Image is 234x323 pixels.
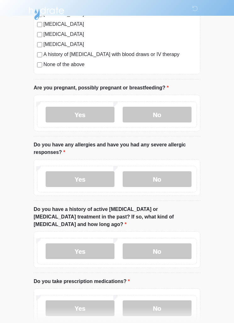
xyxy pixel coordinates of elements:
label: Yes [46,107,114,123]
input: [MEDICAL_DATA] [37,42,42,48]
label: Are you pregnant, possibly pregnant or breastfeeding? [34,84,169,92]
label: [MEDICAL_DATA] [43,31,197,38]
label: Yes [46,244,114,259]
label: No [123,244,192,259]
label: No [123,107,192,123]
label: None of the above [43,61,197,69]
label: Do you have a history of active [MEDICAL_DATA] or [MEDICAL_DATA] treatment in the past? If so, wh... [34,206,200,229]
input: A history of [MEDICAL_DATA] with blood draws or IV therapy [37,53,42,58]
label: A history of [MEDICAL_DATA] with blood draws or IV therapy [43,51,197,59]
label: [MEDICAL_DATA] [43,41,197,48]
label: Yes [46,301,114,316]
img: Hydrate IV Bar - Scottsdale Logo [27,5,65,20]
label: Do you take prescription medications? [34,278,130,286]
input: [MEDICAL_DATA] [37,32,42,37]
label: Do you have any allergies and have you had any severe allergic responses? [34,141,200,156]
label: No [123,172,192,187]
label: No [123,301,192,316]
input: None of the above [37,63,42,68]
label: Yes [46,172,114,187]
